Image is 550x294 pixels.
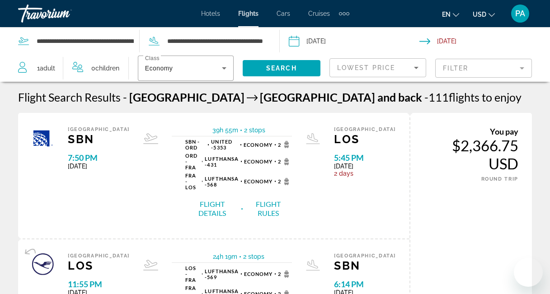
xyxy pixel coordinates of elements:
[337,62,418,73] mat-select: Sort by
[185,265,200,283] span: LOS - FRA
[514,258,543,287] iframe: Button to launch messaging window
[9,55,128,82] button: Travelers: 1 adult, 0 children
[205,156,239,168] span: 431
[473,8,495,21] button: Change currency
[424,136,518,173] div: $2,366.75 USD
[244,271,273,277] span: Economy
[95,65,119,72] span: Children
[278,141,292,148] span: 2
[243,253,264,260] span: 2 stops
[377,90,422,104] span: and back
[68,259,130,272] span: LOS
[244,178,273,184] span: Economy
[18,2,108,25] a: Travorium
[334,253,396,259] span: [GEOGRAPHIC_DATA]
[37,62,55,75] span: 1
[243,60,320,76] button: Search
[337,64,395,71] span: Lowest Price
[278,178,292,185] span: 2
[308,10,330,17] a: Cruises
[289,28,419,55] button: Depart date: Dec 28, 2025
[68,153,130,163] span: 7:50 PM
[266,65,297,72] span: Search
[245,199,292,218] button: Flight Rules
[212,126,238,134] span: 39h 55m
[334,170,396,177] span: 2 days
[129,90,244,104] span: [GEOGRAPHIC_DATA]
[435,58,532,78] button: Filter
[205,156,239,168] span: Lufthansa -
[91,62,119,75] span: 0
[185,153,200,170] span: ORD - FRA
[442,11,451,18] span: en
[185,199,239,218] button: Flight Details
[211,139,232,150] span: United -
[334,126,396,132] span: [GEOGRAPHIC_DATA]
[334,132,396,146] span: LOS
[277,10,290,17] a: Cars
[145,56,160,61] mat-label: Class
[185,139,206,150] span: SBN - ORD
[244,142,273,148] span: Economy
[442,8,459,21] button: Change language
[334,163,396,170] span: [DATE]
[508,4,532,23] button: User Menu
[424,90,428,104] span: -
[278,271,292,278] span: 2
[205,176,239,187] span: Lufthansa -
[68,279,130,289] span: 11:55 PM
[278,158,292,165] span: 2
[211,139,238,150] span: 5353
[238,10,259,17] a: Flights
[481,176,519,182] span: ROUND TRIP
[244,126,265,134] span: 2 stops
[424,90,449,104] span: 111
[334,259,396,272] span: SBN
[205,268,239,280] span: Lufthansa -
[473,11,486,18] span: USD
[68,132,130,146] span: SBN
[260,90,375,104] span: [GEOGRAPHIC_DATA]
[515,9,525,18] span: PA
[68,253,130,259] span: [GEOGRAPHIC_DATA]
[123,90,127,104] span: -
[449,90,522,104] span: flights to enjoy
[40,65,55,72] span: Adult
[244,159,273,164] span: Economy
[145,65,173,72] span: Economy
[18,90,121,104] h1: Flight Search Results
[205,268,239,280] span: 569
[334,153,396,163] span: 5:45 PM
[334,279,396,289] span: 6:14 PM
[68,163,130,170] span: [DATE]
[68,126,130,132] span: [GEOGRAPHIC_DATA]
[205,176,239,187] span: 568
[213,253,237,260] span: 24h 19m
[424,126,518,136] div: You pay
[419,28,550,55] button: Return date: Jan 12, 2026
[185,173,200,190] span: FRA - LOS
[339,6,349,21] button: Extra navigation items
[201,10,220,17] a: Hotels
